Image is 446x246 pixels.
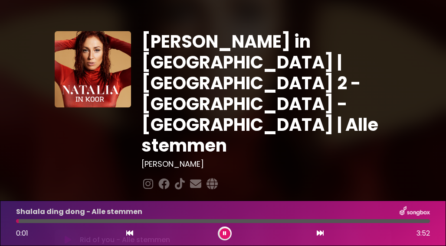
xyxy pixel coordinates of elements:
[141,159,391,169] h3: [PERSON_NAME]
[416,228,430,239] span: 3:52
[16,228,28,238] span: 0:01
[16,207,142,217] p: Shalala ding dong - Alle stemmen
[55,31,131,107] img: YTVS25JmS9CLUqXqkEhs
[400,206,430,217] img: songbox-logo-white.png
[141,31,391,156] h1: [PERSON_NAME] in [GEOGRAPHIC_DATA] | [GEOGRAPHIC_DATA] 2 - [GEOGRAPHIC_DATA] - [GEOGRAPHIC_DATA] ...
